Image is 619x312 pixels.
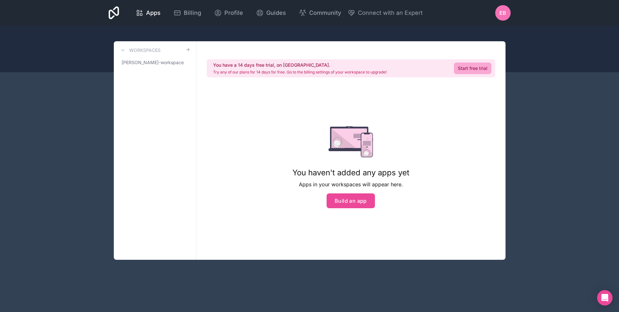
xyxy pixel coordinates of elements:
a: Guides [251,6,291,20]
span: Community [309,8,341,17]
a: [PERSON_NAME]-workspace [119,57,191,68]
span: Profile [224,8,243,17]
a: Billing [168,6,206,20]
a: Start free trial [454,63,491,74]
span: Guides [266,8,286,17]
span: eB [499,9,506,17]
p: Apps in your workspaces will appear here. [292,180,409,188]
h1: You haven't added any apps yet [292,168,409,178]
span: Billing [184,8,201,17]
button: Build an app [327,193,375,208]
span: [PERSON_NAME]-workspace [122,59,184,66]
a: Profile [209,6,248,20]
p: Try any of our plans for 14 days for free. Go to the billing settings of your workspace to upgrade! [213,70,387,75]
a: Community [294,6,346,20]
a: Workspaces [119,46,161,54]
a: Apps [131,6,166,20]
button: Connect with an Expert [348,8,423,17]
span: Connect with an Expert [358,8,423,17]
h2: You have a 14 days free trial, on [GEOGRAPHIC_DATA]. [213,62,387,68]
div: Open Intercom Messenger [597,290,613,306]
img: empty state [329,126,373,157]
span: Apps [146,8,161,17]
h3: Workspaces [129,47,161,54]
